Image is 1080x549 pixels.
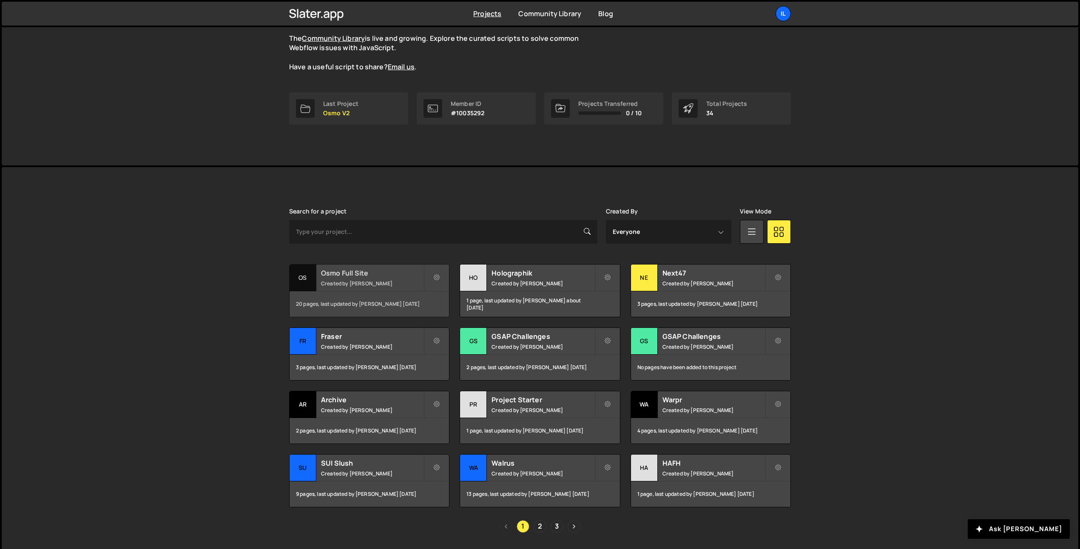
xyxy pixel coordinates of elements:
a: Community Library [518,9,581,18]
div: HA [631,455,658,481]
div: Ho [460,265,487,291]
h2: Warpr [662,395,765,404]
a: SU SUI Slush Created by [PERSON_NAME] 9 pages, last updated by [PERSON_NAME] [DATE] [289,454,449,507]
h2: Osmo Full Site [321,268,423,278]
a: Wa Walrus Created by [PERSON_NAME] 13 pages, last updated by [PERSON_NAME] [DATE] [460,454,620,507]
a: Ne Next47 Created by [PERSON_NAME] 3 pages, last updated by [PERSON_NAME] [DATE] [631,264,791,317]
div: Last Project [323,100,358,107]
a: Pr Project Starter Created by [PERSON_NAME] 1 page, last updated by [PERSON_NAME] [DATE] [460,391,620,444]
small: Created by [PERSON_NAME] [321,407,423,414]
h2: Archive [321,395,423,404]
a: Page 2 [534,520,546,533]
div: Pagination [289,520,791,533]
span: 0 / 10 [626,110,642,117]
a: Wa Warpr Created by [PERSON_NAME] 4 pages, last updated by [PERSON_NAME] [DATE] [631,391,791,444]
small: Created by [PERSON_NAME] [492,280,594,287]
div: 2 pages, last updated by [PERSON_NAME] [DATE] [290,418,449,444]
a: Os Osmo Full Site Created by [PERSON_NAME] 20 pages, last updated by [PERSON_NAME] [DATE] [289,264,449,317]
div: 2 pages, last updated by [PERSON_NAME] [DATE] [460,355,620,380]
a: Blog [598,9,613,18]
div: Os [290,265,316,291]
h2: HAFH [662,458,765,468]
div: Projects Transferred [578,100,642,107]
h2: Walrus [492,458,594,468]
div: 13 pages, last updated by [PERSON_NAME] [DATE] [460,481,620,507]
div: Fr [290,328,316,355]
button: Ask [PERSON_NAME] [968,519,1070,539]
small: Created by [PERSON_NAME] [492,407,594,414]
small: Created by [PERSON_NAME] [662,470,765,477]
small: Created by [PERSON_NAME] [492,343,594,350]
div: Ne [631,265,658,291]
input: Type your project... [289,220,597,244]
p: 34 [706,110,747,117]
a: Fr Fraser Created by [PERSON_NAME] 3 pages, last updated by [PERSON_NAME] [DATE] [289,327,449,381]
small: Created by [PERSON_NAME] [662,407,765,414]
div: Member ID [451,100,484,107]
div: Ar [290,391,316,418]
a: Ar Archive Created by [PERSON_NAME] 2 pages, last updated by [PERSON_NAME] [DATE] [289,391,449,444]
a: Page 3 [551,520,563,533]
div: Wa [631,391,658,418]
div: 1 page, last updated by [PERSON_NAME] about [DATE] [460,291,620,317]
a: HA HAFH Created by [PERSON_NAME] 1 page, last updated by [PERSON_NAME] [DATE] [631,454,791,507]
div: 4 pages, last updated by [PERSON_NAME] [DATE] [631,418,790,444]
div: No pages have been added to this project [631,355,790,380]
div: 20 pages, last updated by [PERSON_NAME] [DATE] [290,291,449,317]
p: Osmo V2 [323,110,358,117]
a: Email us [388,62,415,71]
div: Pr [460,391,487,418]
label: Created By [606,208,638,215]
label: View Mode [740,208,771,215]
h2: SUI Slush [321,458,423,468]
div: 1 page, last updated by [PERSON_NAME] [DATE] [460,418,620,444]
a: Il [776,6,791,21]
a: GS GSAP Challenges Created by [PERSON_NAME] 2 pages, last updated by [PERSON_NAME] [DATE] [460,327,620,381]
p: #10035292 [451,110,484,117]
h2: Fraser [321,332,423,341]
p: The is live and growing. Explore the curated scripts to solve common Webflow issues with JavaScri... [289,34,595,72]
div: Wa [460,455,487,481]
small: Created by [PERSON_NAME] [321,343,423,350]
small: Created by [PERSON_NAME] [321,280,423,287]
small: Created by [PERSON_NAME] [662,280,765,287]
div: 1 page, last updated by [PERSON_NAME] [DATE] [631,481,790,507]
div: GS [631,328,658,355]
h2: GSAP Challenges [662,332,765,341]
small: Created by [PERSON_NAME] [492,470,594,477]
a: GS GSAP Challenges Created by [PERSON_NAME] No pages have been added to this project [631,327,791,381]
div: 3 pages, last updated by [PERSON_NAME] [DATE] [290,355,449,380]
div: 9 pages, last updated by [PERSON_NAME] [DATE] [290,481,449,507]
a: Projects [473,9,501,18]
div: Total Projects [706,100,747,107]
h2: Next47 [662,268,765,278]
a: Next page [568,520,580,533]
h2: Project Starter [492,395,594,404]
h2: GSAP Challenges [492,332,594,341]
div: 3 pages, last updated by [PERSON_NAME] [DATE] [631,291,790,317]
small: Created by [PERSON_NAME] [662,343,765,350]
div: SU [290,455,316,481]
small: Created by [PERSON_NAME] [321,470,423,477]
a: Community Library [302,34,365,43]
a: Ho Holographik Created by [PERSON_NAME] 1 page, last updated by [PERSON_NAME] about [DATE] [460,264,620,317]
div: GS [460,328,487,355]
h2: Holographik [492,268,594,278]
label: Search for a project [289,208,347,215]
a: Last Project Osmo V2 [289,92,408,125]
